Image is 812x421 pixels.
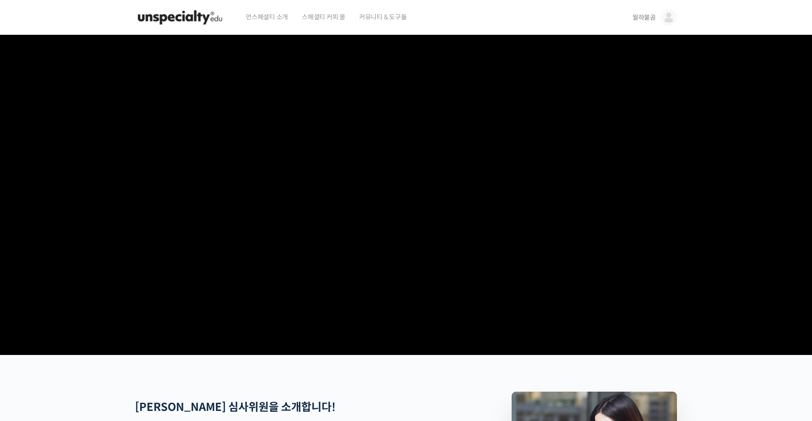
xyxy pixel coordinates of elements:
[632,13,656,22] span: 월하불곰
[135,401,463,414] h2: !
[135,400,332,414] strong: [PERSON_NAME] 심사위원을 소개합니다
